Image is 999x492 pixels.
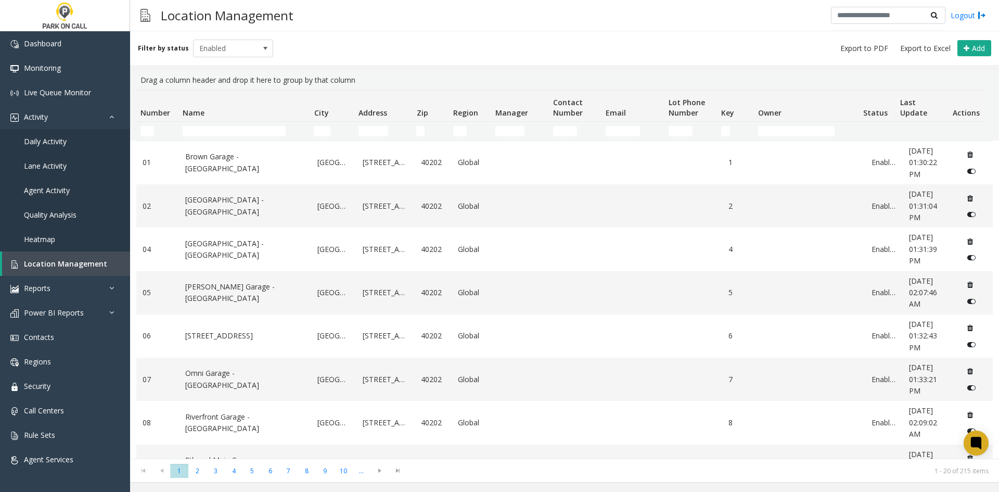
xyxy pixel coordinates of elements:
span: Go to the next page [370,463,389,478]
span: Lot Phone Number [669,97,705,118]
a: 6 [728,330,753,342]
span: Page 4 [225,464,243,478]
span: Agent Services [24,455,73,464]
img: 'icon' [10,334,19,342]
a: [DATE] 01:33:21 PM [909,362,950,397]
span: Page 8 [298,464,316,478]
a: [STREET_ADDRESS] [363,374,408,385]
a: [DATE] 01:33:05 PM [909,449,950,484]
th: Status [859,91,896,122]
span: Contact Number [553,97,583,118]
button: Disable [962,380,981,396]
span: Add [972,43,985,53]
img: 'icon' [10,285,19,293]
button: Disable [962,423,981,439]
td: Last Update Filter [895,122,948,141]
img: 'icon' [10,383,19,391]
span: Last Update [900,97,927,118]
a: [PERSON_NAME] Garage - [GEOGRAPHIC_DATA] [185,281,305,305]
button: Disable [962,249,981,266]
button: Delete [962,233,979,250]
td: Actions Filter [948,122,985,141]
a: [GEOGRAPHIC_DATA] [317,200,350,212]
input: Key Filter [721,126,729,136]
span: [DATE] 01:30:22 PM [909,146,937,179]
img: 'icon' [10,456,19,464]
td: Contact Number Filter [549,122,601,141]
img: 'icon' [10,432,19,440]
td: City Filter [310,122,354,141]
a: Global [458,374,488,385]
span: Page 1 [170,464,188,478]
button: Disable [962,336,981,352]
input: Manager Filter [495,126,525,136]
span: Power BI Reports [24,308,84,318]
span: Dashboard [24,39,61,48]
button: Delete [962,450,979,466]
span: Enabled [194,40,257,57]
a: Riverfront Garage - [GEOGRAPHIC_DATA] [185,411,305,435]
span: Name [183,108,204,118]
img: logout [978,10,986,21]
div: Drag a column header and drop it here to group by that column [136,70,993,90]
a: 40202 [421,417,445,428]
input: Region Filter [453,126,467,136]
span: Export to PDF [840,43,888,54]
td: Name Filter [178,122,310,141]
a: [DATE] 01:31:04 PM [909,188,950,223]
a: [STREET_ADDRESS] [363,200,408,212]
button: Disable [962,206,981,223]
span: Page 3 [207,464,225,478]
input: Number Filter [140,126,154,136]
span: Daily Activity [24,136,67,146]
button: Export to Excel [896,41,955,56]
span: [DATE] 01:33:05 PM [909,449,937,483]
span: Page 5 [243,464,261,478]
span: Page 11 [352,464,370,478]
span: [DATE] 01:31:39 PM [909,232,937,266]
a: [GEOGRAPHIC_DATA] [317,374,350,385]
label: Filter by status [138,44,189,53]
a: 8th and Main Garage - [GEOGRAPHIC_DATA] [185,455,305,478]
a: 05 [143,287,173,298]
img: 'icon' [10,407,19,415]
a: 40202 [421,157,445,168]
a: [STREET_ADDRESS] [185,330,305,342]
span: Page 10 [334,464,352,478]
span: Go to the last page [391,466,405,475]
span: Lane Activity [24,161,67,171]
td: Status Filter [859,122,896,141]
a: 02 [143,200,173,212]
span: [DATE] 01:33:21 PM [909,362,937,396]
button: Delete [962,276,979,293]
img: 'icon' [10,89,19,97]
span: Activity [24,112,48,122]
a: 40202 [421,200,445,212]
a: 8 [728,417,753,428]
a: [STREET_ADDRESS] [363,157,408,168]
span: Call Centers [24,406,64,415]
span: Zip [417,108,428,118]
a: 40202 [421,330,445,342]
span: Page 2 [188,464,207,478]
span: [DATE] 01:31:04 PM [909,189,937,222]
a: [GEOGRAPHIC_DATA] [317,287,350,298]
h3: Location Management [156,3,299,28]
a: Global [458,417,488,428]
a: [STREET_ADDRESS] [363,417,408,428]
span: Go to the next page [373,466,387,475]
span: Page 9 [316,464,334,478]
a: [GEOGRAPHIC_DATA] [317,244,350,255]
span: Key [721,108,734,118]
a: Global [458,200,488,212]
img: 'icon' [10,40,19,48]
a: [GEOGRAPHIC_DATA] [317,417,350,428]
input: Contact Number Filter [553,126,578,136]
img: 'icon' [10,65,19,73]
a: Enabled [872,244,896,255]
td: Zip Filter [412,122,449,141]
span: Quality Analysis [24,210,76,220]
a: 07 [143,374,173,385]
span: Monitoring [24,63,61,73]
div: Data table [130,90,999,459]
